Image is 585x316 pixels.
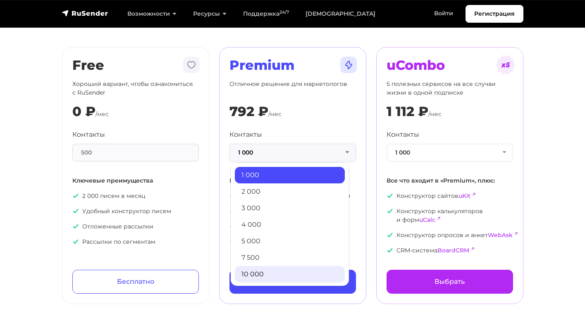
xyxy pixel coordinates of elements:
[229,130,262,140] label: Контакты
[387,176,513,185] p: Все что входит в «Premium», плюс:
[72,238,199,246] p: Рассылки по сегментам
[387,104,428,119] div: 1 112 ₽
[185,5,235,22] a: Ресурсы
[72,207,199,216] p: Удобный конструктор писем
[235,183,345,200] a: 2 000
[339,55,358,75] img: tarif-premium.svg
[387,144,513,162] button: 1 000
[235,266,345,283] a: 10 000
[229,176,356,185] p: Все что входит в «Free», плюс:
[387,130,419,140] label: Контакты
[229,238,356,246] p: Приоритетная модерация
[119,5,185,22] a: Возможности
[72,104,96,119] div: 0 ₽
[62,9,108,17] img: RuSender
[72,223,79,230] img: icon-ok.svg
[72,222,199,231] p: Отложенные рассылки
[297,5,384,22] a: [DEMOGRAPHIC_DATA]
[229,57,356,73] h2: Premium
[235,249,345,266] a: 7 500
[235,283,345,299] a: 13 000
[181,55,201,75] img: tarif-free.svg
[387,192,393,199] img: icon-ok.svg
[229,270,356,294] a: Выбрать
[235,5,297,22] a: Поддержка24/7
[235,167,345,183] a: 1 000
[496,55,516,75] img: tarif-ucombo.svg
[229,104,268,119] div: 792 ₽
[72,57,199,73] h2: Free
[387,208,393,214] img: icon-ok.svg
[72,176,199,185] p: Ключевые преимущества
[229,208,236,214] img: icon-ok.svg
[229,192,356,200] p: Неограниченное количество писем
[229,192,236,199] img: icon-ok.svg
[72,192,199,200] p: 2 000 писем в месяц
[387,207,513,224] p: Конструктор калькуляторов и форм
[387,246,513,255] p: CRM-система
[72,208,79,214] img: icon-ok.svg
[235,233,345,249] a: 5 000
[72,80,199,97] p: Хороший вариант, чтобы ознакомиться с RuSender
[96,110,109,118] span: /мес
[72,270,199,294] a: Бесплатно
[229,144,356,162] button: 1 000
[229,207,356,216] p: Приоритетная поддержка
[230,162,349,286] ul: 1 000
[488,231,513,239] a: WebAsk
[279,10,289,15] sup: 24/7
[387,192,513,200] p: Конструктор сайтов
[235,200,345,216] a: 3 000
[387,231,513,240] p: Конструктор опросов и анкет
[387,80,513,97] p: 5 полезных сервисов на все случаи жизни в одной подписке
[387,57,513,73] h2: uCombo
[387,247,393,254] img: icon-ok.svg
[229,80,356,97] p: Отличное решение для маркетологов
[426,5,461,22] a: Войти
[419,216,435,223] a: uCalc
[428,110,442,118] span: /мес
[437,247,469,254] a: BoardCRM
[229,238,236,245] img: icon-ok.svg
[72,192,79,199] img: icon-ok.svg
[72,130,105,140] label: Контакты
[72,238,79,245] img: icon-ok.svg
[235,216,345,233] a: 4 000
[458,192,470,200] a: uKit
[387,270,513,294] a: Выбрать
[268,110,282,118] span: /мес
[387,232,393,238] img: icon-ok.svg
[229,223,236,230] img: icon-ok.svg
[466,5,523,23] a: Регистрация
[229,222,356,231] p: Помощь с импортом базы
